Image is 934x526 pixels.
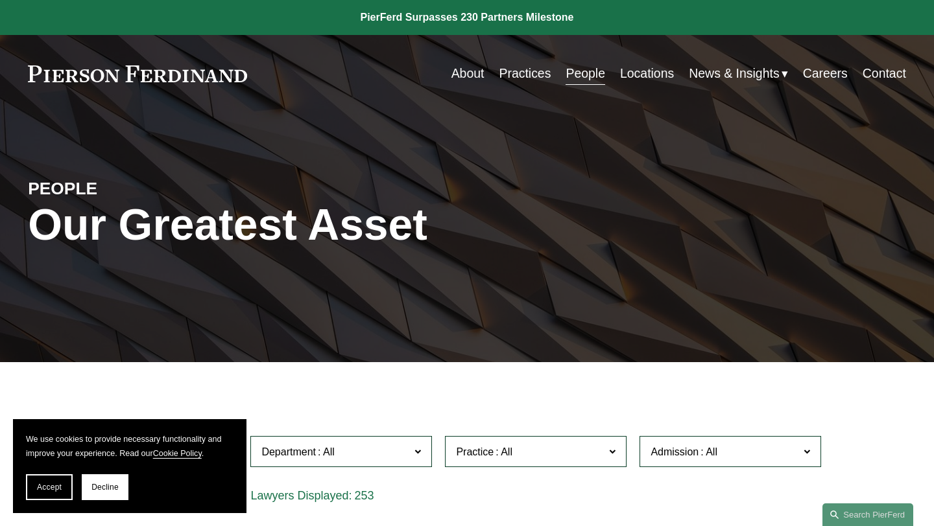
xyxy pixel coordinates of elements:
[499,61,551,86] a: Practices
[456,446,494,457] span: Practice
[566,61,605,86] a: People
[651,446,699,457] span: Admission
[261,446,316,457] span: Department
[153,449,202,458] a: Cookie Policy
[28,200,613,250] h1: Our Greatest Asset
[620,61,674,86] a: Locations
[82,474,128,500] button: Decline
[803,61,848,86] a: Careers
[689,62,779,85] span: News & Insights
[28,178,247,200] h4: PEOPLE
[354,489,374,502] span: 253
[13,419,246,513] section: Cookie banner
[689,61,787,86] a: folder dropdown
[822,503,913,526] a: Search this site
[37,483,62,492] span: Accept
[863,61,906,86] a: Contact
[91,483,119,492] span: Decline
[451,61,485,86] a: About
[26,432,233,461] p: We use cookies to provide necessary functionality and improve your experience. Read our .
[26,474,73,500] button: Accept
